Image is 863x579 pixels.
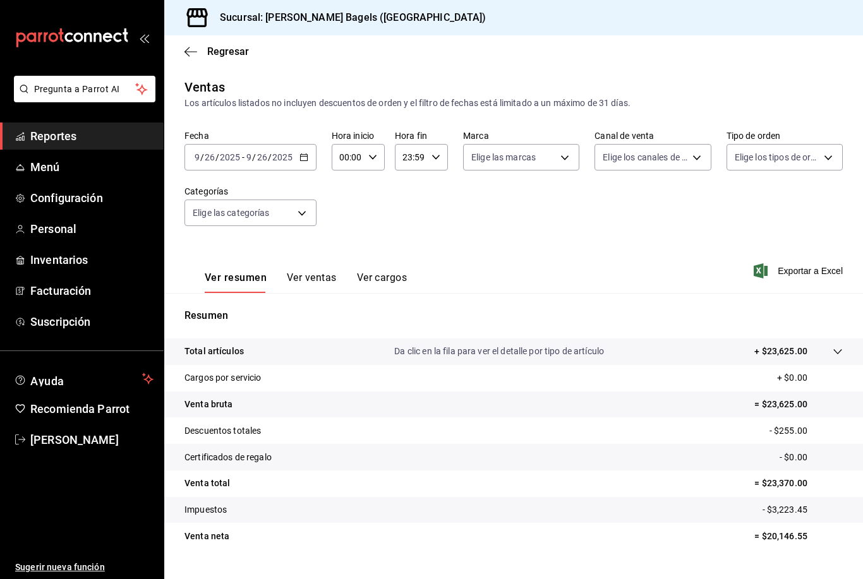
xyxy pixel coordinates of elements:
[184,477,230,490] p: Venta total
[205,272,267,293] button: Ver resumen
[777,371,843,385] p: + $0.00
[754,477,843,490] p: = $23,370.00
[184,503,227,516] p: Impuestos
[184,308,843,323] p: Resumen
[30,220,154,237] span: Personal
[727,131,843,140] label: Tipo de orden
[184,398,232,411] p: Venta bruta
[139,33,149,43] button: open_drawer_menu
[594,131,711,140] label: Canal de venta
[193,206,270,219] span: Elige las categorías
[268,152,272,162] span: /
[30,128,154,145] span: Reportes
[603,151,687,164] span: Elige los canales de venta
[754,345,807,358] p: + $23,625.00
[332,131,385,140] label: Hora inicio
[219,152,241,162] input: ----
[287,272,337,293] button: Ver ventas
[184,45,249,57] button: Regresar
[30,371,137,386] span: Ayuda
[780,451,843,464] p: - $0.00
[394,345,604,358] p: Da clic en la fila para ver el detalle por tipo de artículo
[194,152,200,162] input: --
[246,152,252,162] input: --
[14,76,155,102] button: Pregunta a Parrot AI
[357,272,407,293] button: Ver cargos
[30,313,154,330] span: Suscripción
[184,424,261,438] p: Descuentos totales
[756,263,843,278] button: Exportar a Excel
[471,151,536,164] span: Elige las marcas
[15,561,154,574] span: Sugerir nueva función
[184,345,244,358] p: Total artículos
[252,152,256,162] span: /
[763,503,843,516] p: - $3,223.45
[463,131,579,140] label: Marca
[735,151,819,164] span: Elige los tipos de orden
[769,424,843,438] p: - $255.00
[184,371,262,385] p: Cargos por servicio
[184,97,843,110] div: Los artículos listados no incluyen descuentos de orden y el filtro de fechas está limitado a un m...
[205,272,407,293] div: navigation tabs
[30,251,154,268] span: Inventarios
[184,530,229,543] p: Venta neta
[204,152,215,162] input: --
[207,45,249,57] span: Regresar
[210,10,486,25] h3: Sucursal: [PERSON_NAME] Bagels ([GEOGRAPHIC_DATA])
[184,131,317,140] label: Fecha
[34,83,136,96] span: Pregunta a Parrot AI
[200,152,204,162] span: /
[395,131,448,140] label: Hora fin
[30,400,154,417] span: Recomienda Parrot
[242,152,244,162] span: -
[184,451,272,464] p: Certificados de regalo
[754,530,843,543] p: = $20,146.55
[30,189,154,206] span: Configuración
[9,92,155,105] a: Pregunta a Parrot AI
[30,282,154,299] span: Facturación
[184,78,225,97] div: Ventas
[754,398,843,411] p: = $23,625.00
[184,187,317,196] label: Categorías
[256,152,268,162] input: --
[215,152,219,162] span: /
[272,152,293,162] input: ----
[30,431,154,448] span: [PERSON_NAME]
[30,158,154,176] span: Menú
